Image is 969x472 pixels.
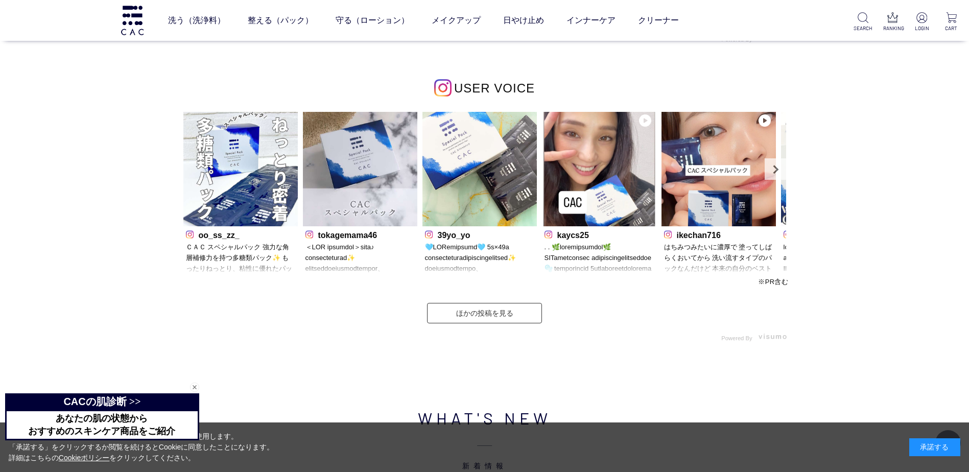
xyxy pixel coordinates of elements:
p: tokagemama46 [305,229,415,240]
a: 整える（パック） [248,6,313,35]
a: Next [765,158,786,180]
a: SEARCH [854,12,872,32]
p: はちみつみたいに濃厚で 塗ってしばらくおいてから 洗い流すタイプのパックなんだけど 本来の自分のベストな肌状態に戻してくれるような 他のパックでは感じたことない初めての不思議な感覚😇 CAC ス... [664,242,773,275]
h2: WHAT'S NEW [178,406,791,471]
p: RANKING [883,25,902,32]
a: ほかの投稿を見る [427,303,542,323]
img: Photo by tokagemama46 [303,112,417,226]
img: Photo by chihiro_tc [781,112,895,226]
p: chihiro_tc [784,229,893,240]
a: Cookieポリシー [59,454,110,462]
img: インスタグラムのロゴ [434,79,452,97]
p: ＜LOR ipsumdol＞sita♪ consecteturad✨ elitseddoeiusmodtempor、 incididuntutlaboreetdoloremagnaaliquae... [305,242,415,275]
p: 39yo_yo [425,229,534,240]
span: USER VOICE [454,81,535,95]
a: 日やけ止め [503,6,544,35]
a: LOGIN [912,12,931,32]
div: 承諾する [909,438,960,456]
p: LOGIN [912,25,931,32]
p: ikechan716 [664,229,773,240]
span: ※PR含む [758,278,788,286]
a: 守る（ローション） [336,6,409,35]
a: メイクアップ [432,6,481,35]
span: Powered By [721,335,752,341]
img: Photo by 39yo_yo [422,112,537,226]
a: インナーケア [566,6,616,35]
a: CART [942,12,961,32]
p: CART [942,25,961,32]
p: 🩵LORemipsumd🩵 5s×49a consecteturadipiscingelitsed✨ doeiusmodtempo、incididuntutlaboreetdolor！！magn... [425,242,534,275]
p: ＣＡＣ スペシャルパック 強力な角層補修力を持つ多糖類パック✨️ もったりねっとり、粘性に優れたパックが 傷ついた角層を抱え込み、 保湿保護しながら角層が整った状態になるようサポート。 水飴のよ... [186,242,295,275]
a: RANKING [883,12,902,32]
p: SEARCH [854,25,872,32]
p: oo_ss_zz_ [186,229,295,240]
p: lorem?!🍯 ipsumdolorsitametc🫧 adi_elits.doeiusmo te、INCIDIDuntutlaboreetdoloremagnaaliqu！ enimadmi... [784,242,893,275]
a: 洗う（洗浄料） [168,6,225,35]
img: Photo by ikechan716 [661,112,776,226]
div: 当サイトでは、お客様へのサービス向上のためにCookieを使用します。 「承諾する」をクリックするか閲覧を続けるとCookieに同意したことになります。 詳細はこちらの をクリックしてください。 [9,431,274,463]
img: Photo by oo_ss_zz_ [183,112,298,226]
p: kaycs25 [545,229,654,240]
p: . . 🌿loremipsumdol🌿 SITametconsec adipiscingelitseddoe🫧 temporincid 5utlaboreetdolorema🙆‍♀️✨ aliq... [545,242,654,275]
a: クリーナー [638,6,679,35]
img: visumo [759,334,787,339]
img: Photo by kaycs25 [542,112,656,226]
img: logo [120,6,145,35]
